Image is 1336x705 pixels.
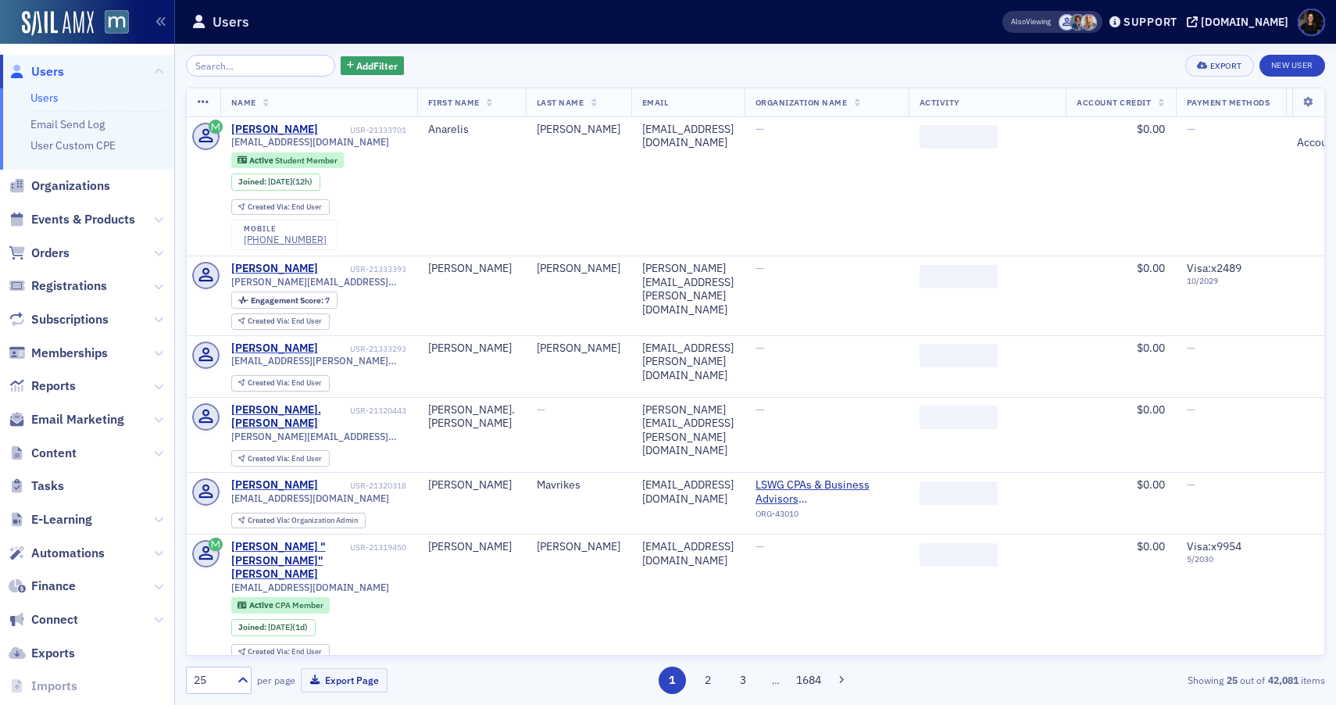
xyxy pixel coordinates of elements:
span: ‌ [920,344,998,367]
span: ‌ [920,125,998,149]
span: — [756,261,764,275]
span: $0.00 [1137,341,1165,355]
span: Email Marketing [31,411,124,428]
a: Tasks [9,478,64,495]
div: USR-21333701 [320,125,406,135]
div: [PERSON_NAME] [428,262,515,276]
div: [PERSON_NAME] "[PERSON_NAME]" [PERSON_NAME] [231,540,348,582]
a: [PERSON_NAME] [231,123,318,137]
span: [PERSON_NAME][EMAIL_ADDRESS][PERSON_NAME][DOMAIN_NAME] [231,431,406,442]
strong: 42,081 [1265,673,1301,687]
span: $0.00 [1137,478,1165,492]
a: Active Student Member [238,155,337,165]
a: Events & Products [9,211,135,228]
span: Student Member [275,155,338,166]
a: [PERSON_NAME].[PERSON_NAME] [231,403,348,431]
span: Payment Methods [1187,97,1270,108]
a: Users [9,63,64,81]
span: — [756,341,764,355]
div: Created Via: Organization Admin [231,513,366,529]
span: First Name [428,97,480,108]
span: Registrations [31,277,107,295]
span: Email [642,97,669,108]
span: — [1187,122,1195,136]
div: mobile [244,224,327,234]
a: Orders [9,245,70,262]
span: Created Via : [248,453,291,463]
div: Active: Active: CPA Member [231,597,330,613]
div: [DOMAIN_NAME] [1201,15,1288,29]
span: Memberships [31,345,108,362]
span: Name [231,97,256,108]
div: Showing out of items [956,673,1325,687]
a: Memberships [9,345,108,362]
div: [PERSON_NAME] [428,478,515,492]
div: Created Via: End User [231,375,330,392]
div: Joined: 2025-09-25 00:00:00 [231,174,320,191]
div: USR-21333293 [320,344,406,354]
a: Reports [9,378,76,395]
span: Tasks [31,478,64,495]
button: 1 [659,667,686,694]
span: Last Name [537,97,584,108]
span: Content [31,445,77,462]
span: Engagement Score : [251,295,325,306]
a: [PERSON_NAME] [231,262,318,276]
span: Created Via : [248,646,291,657]
div: [PERSON_NAME][EMAIL_ADDRESS][PERSON_NAME][DOMAIN_NAME] [642,262,734,317]
input: Search… [186,55,335,77]
div: [PERSON_NAME] [537,123,620,137]
div: Organization Admin [248,517,358,525]
span: [PERSON_NAME][EMAIL_ADDRESS][PERSON_NAME][DOMAIN_NAME] [231,276,406,288]
span: Joined : [238,622,268,632]
button: Export Page [301,668,388,692]
div: Mavrikes [537,478,620,492]
div: Anarelis [428,123,515,137]
span: Profile [1298,9,1325,36]
div: 25 [194,672,228,689]
span: $0.00 [1137,539,1165,553]
span: — [756,122,764,136]
a: New User [1259,55,1325,77]
span: Events & Products [31,211,135,228]
div: USR-21333393 [320,264,406,274]
div: [EMAIL_ADDRESS][DOMAIN_NAME] [642,123,734,150]
span: … [765,673,787,687]
span: Chris Dougherty [1070,14,1086,30]
a: Active CPA Member [238,600,323,610]
span: Organization Name [756,97,848,108]
span: ‌ [920,481,998,505]
span: [DATE] [268,621,292,632]
div: Created Via: End User [231,450,330,467]
div: [PERSON_NAME] [428,342,515,356]
div: USR-21320318 [320,481,406,491]
div: [EMAIL_ADDRESS][DOMAIN_NAME] [642,478,734,506]
span: $0.00 [1137,261,1165,275]
button: [DOMAIN_NAME] [1187,16,1294,27]
span: ‌ [920,543,998,567]
span: Created Via : [248,378,291,388]
div: [PERSON_NAME] [537,540,620,554]
div: [PHONE_NUMBER] [244,234,327,245]
span: — [756,539,764,553]
a: E-Learning [9,511,92,528]
div: USR-21320443 [350,406,406,416]
div: End User [248,455,322,463]
span: — [1187,403,1195,417]
a: User Custom CPE [30,138,116,152]
div: Support [1123,15,1177,29]
button: 3 [730,667,757,694]
span: — [537,403,545,417]
span: Active [249,599,275,610]
button: Export [1185,55,1253,77]
img: SailAMX [22,11,94,36]
a: Exports [9,645,75,662]
div: (1d) [268,622,308,632]
a: Email Marketing [9,411,124,428]
a: Finance [9,578,76,595]
span: Joined : [238,177,268,187]
a: [PERSON_NAME] [231,342,318,356]
div: (12h) [268,177,313,187]
a: Users [30,91,59,105]
span: Organizations [31,177,110,195]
